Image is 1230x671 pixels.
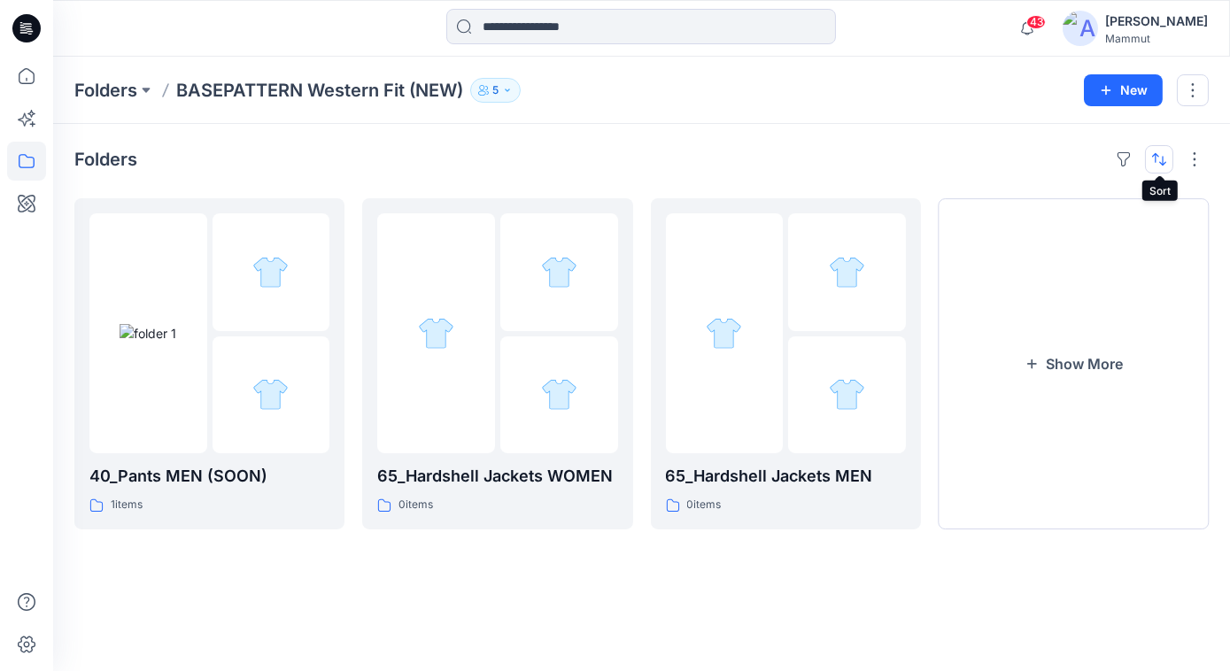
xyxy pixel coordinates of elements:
[252,254,289,290] img: folder 2
[89,464,329,489] p: 40_Pants MEN (SOON)
[541,376,577,413] img: folder 3
[1105,11,1208,32] div: [PERSON_NAME]
[74,149,137,170] h4: Folders
[829,254,865,290] img: folder 2
[1026,15,1046,29] span: 43
[829,376,865,413] img: folder 3
[176,78,463,103] p: BASEPATTERN Western Fit (NEW)
[362,198,632,529] a: folder 1folder 2folder 365_Hardshell Jackets WOMEN0items
[651,198,921,529] a: folder 1folder 2folder 365_Hardshell Jackets MEN0items
[377,464,617,489] p: 65_Hardshell Jackets WOMEN
[470,78,521,103] button: 5
[541,254,577,290] img: folder 2
[666,464,906,489] p: 65_Hardshell Jackets MEN
[120,324,176,343] img: folder 1
[74,198,344,529] a: folder 1folder 2folder 340_Pants MEN (SOON)1items
[1063,11,1098,46] img: avatar
[1084,74,1163,106] button: New
[252,376,289,413] img: folder 3
[939,198,1209,529] button: Show More
[492,81,499,100] p: 5
[398,496,433,514] p: 0 items
[1105,32,1208,45] div: Mammut
[706,315,742,351] img: folder 1
[111,496,143,514] p: 1 items
[418,315,454,351] img: folder 1
[687,496,722,514] p: 0 items
[74,78,137,103] a: Folders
